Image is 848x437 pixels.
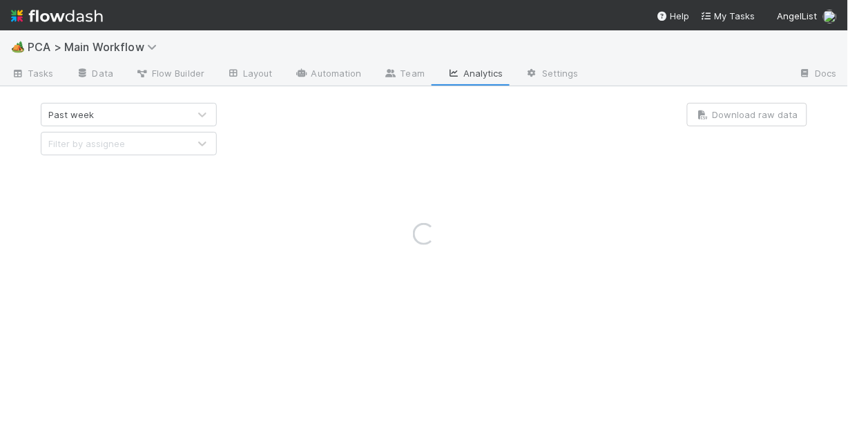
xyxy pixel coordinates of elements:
[657,9,690,23] div: Help
[778,10,818,21] span: AngelList
[701,9,755,23] a: My Tasks
[11,4,103,28] img: logo-inverted-e16ddd16eac7371096b0.svg
[823,10,837,23] img: avatar_1c530150-f9f0-4fb8-9f5d-006d570d4582.png
[701,10,755,21] span: My Tasks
